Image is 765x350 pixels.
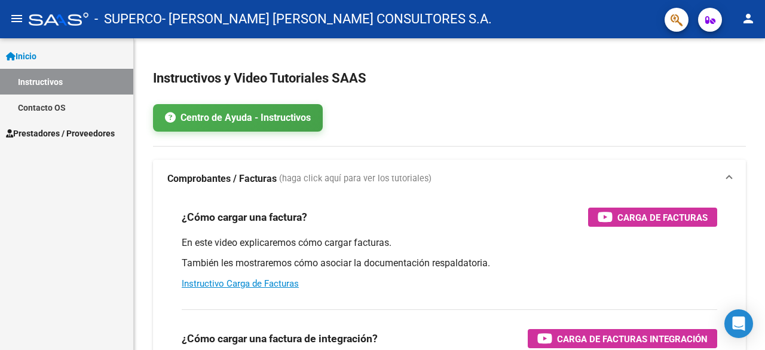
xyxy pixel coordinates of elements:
span: - SUPERCO [94,6,162,32]
span: Carga de Facturas Integración [557,331,708,346]
a: Instructivo Carga de Facturas [182,278,299,289]
button: Carga de Facturas [588,208,717,227]
a: Centro de Ayuda - Instructivos [153,104,323,132]
h3: ¿Cómo cargar una factura? [182,209,307,226]
p: También les mostraremos cómo asociar la documentación respaldatoria. [182,257,717,270]
span: Carga de Facturas [617,210,708,225]
span: Inicio [6,50,36,63]
h2: Instructivos y Video Tutoriales SAAS [153,67,746,90]
mat-icon: menu [10,11,24,26]
span: - [PERSON_NAME] [PERSON_NAME] CONSULTORES S.A. [162,6,492,32]
span: Prestadores / Proveedores [6,127,115,140]
strong: Comprobantes / Facturas [167,172,277,185]
p: En este video explicaremos cómo cargar facturas. [182,236,717,249]
mat-icon: person [741,11,755,26]
button: Carga de Facturas Integración [528,329,717,348]
span: (haga click aquí para ver los tutoriales) [279,172,432,185]
mat-expansion-panel-header: Comprobantes / Facturas (haga click aquí para ver los tutoriales) [153,160,746,198]
h3: ¿Cómo cargar una factura de integración? [182,330,378,347]
div: Open Intercom Messenger [724,309,753,338]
